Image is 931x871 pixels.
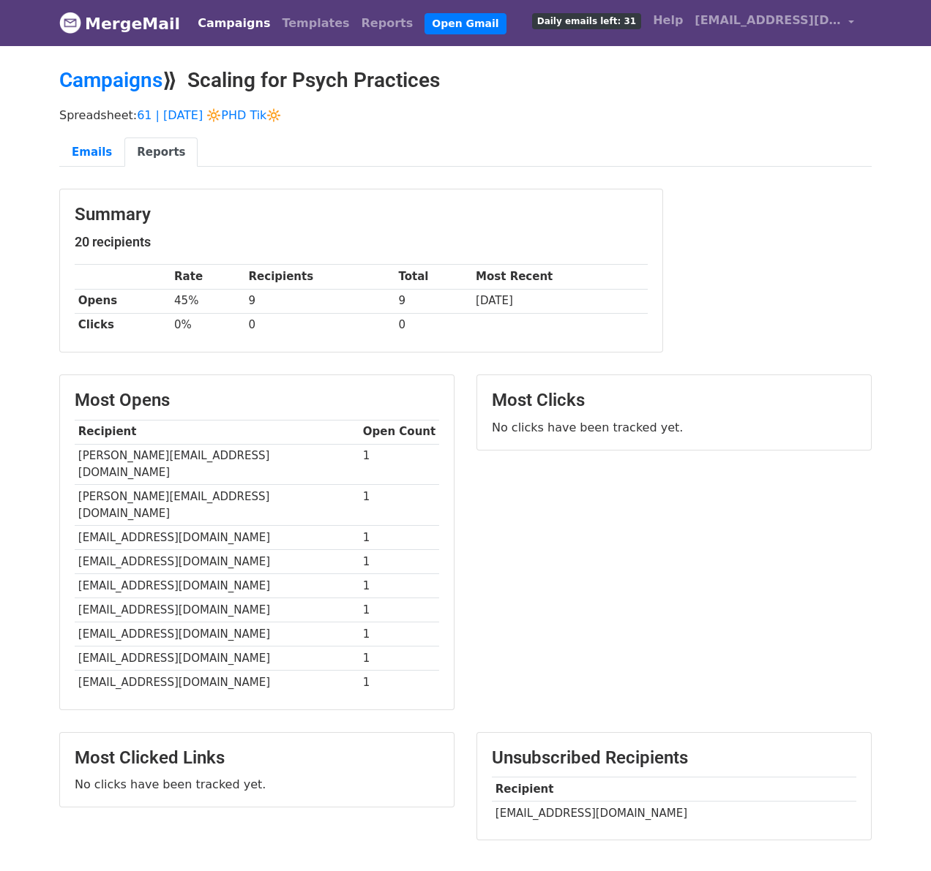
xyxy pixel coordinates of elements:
a: Emails [59,137,124,167]
th: Opens [75,289,171,313]
th: Total [395,265,473,289]
td: [EMAIL_ADDRESS][DOMAIN_NAME] [492,802,856,826]
td: [EMAIL_ADDRESS][DOMAIN_NAME] [75,598,359,622]
p: No clicks have been tracked yet. [492,420,856,435]
td: [EMAIL_ADDRESS][DOMAIN_NAME] [75,671,359,695]
td: 0 [245,313,395,337]
td: [EMAIL_ADDRESS][DOMAIN_NAME] [75,525,359,549]
th: Most Recent [472,265,648,289]
td: 0 [395,313,473,337]
td: 9 [395,289,473,313]
h3: Most Clicks [492,390,856,411]
td: [EMAIL_ADDRESS][DOMAIN_NAME] [75,646,359,671]
h3: Summary [75,204,648,225]
th: Open Count [359,420,439,444]
td: 0% [171,313,245,337]
td: 1 [359,671,439,695]
a: [EMAIL_ADDRESS][DOMAIN_NAME] [689,6,860,40]
img: MergeMail logo [59,12,81,34]
td: 1 [359,525,439,549]
th: Clicks [75,313,171,337]
p: Spreadsheet: [59,108,872,123]
td: 1 [359,598,439,622]
td: 1 [359,444,439,485]
a: Reports [356,9,419,38]
p: No clicks have been tracked yet. [75,777,439,792]
a: Campaigns [59,68,162,92]
a: Campaigns [192,9,276,38]
td: 1 [359,622,439,646]
h2: ⟫ Scaling for Psych Practices [59,68,872,93]
th: Recipient [492,777,856,802]
a: Templates [276,9,355,38]
td: 1 [359,549,439,573]
td: [PERSON_NAME][EMAIL_ADDRESS][DOMAIN_NAME] [75,444,359,485]
a: Help [647,6,689,35]
td: 9 [245,289,395,313]
th: Recipient [75,420,359,444]
td: 1 [359,485,439,526]
iframe: Chat Widget [858,801,931,871]
a: 61 | [DATE] 🔆PHD Tik🔆 [137,108,281,122]
td: [EMAIL_ADDRESS][DOMAIN_NAME] [75,574,359,598]
td: 1 [359,574,439,598]
td: [EMAIL_ADDRESS][DOMAIN_NAME] [75,622,359,646]
h3: Most Clicked Links [75,747,439,769]
a: Open Gmail [425,13,506,34]
h5: 20 recipients [75,234,648,250]
span: [EMAIL_ADDRESS][DOMAIN_NAME] [695,12,841,29]
th: Rate [171,265,245,289]
a: Reports [124,137,198,167]
a: MergeMail [59,8,180,39]
td: [PERSON_NAME][EMAIL_ADDRESS][DOMAIN_NAME] [75,485,359,526]
td: 45% [171,289,245,313]
td: [EMAIL_ADDRESS][DOMAIN_NAME] [75,549,359,573]
h3: Most Opens [75,390,439,411]
a: Daily emails left: 31 [526,6,647,35]
span: Daily emails left: 31 [532,13,641,29]
td: [DATE] [472,289,648,313]
td: 1 [359,646,439,671]
h3: Unsubscribed Recipients [492,747,856,769]
th: Recipients [245,265,395,289]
